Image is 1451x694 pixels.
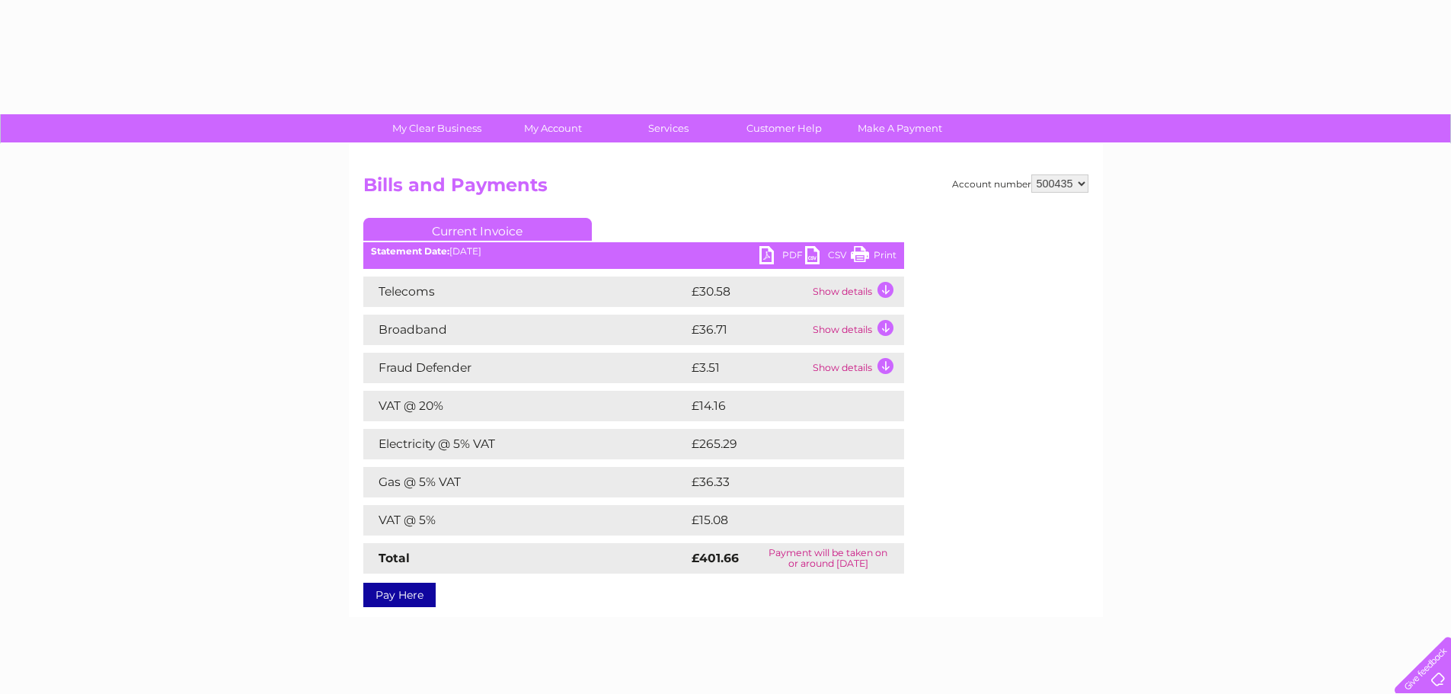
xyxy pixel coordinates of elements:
[363,246,904,257] div: [DATE]
[688,505,872,536] td: £15.08
[688,315,809,345] td: £36.71
[809,353,904,383] td: Show details
[363,429,688,459] td: Electricity @ 5% VAT
[805,246,851,268] a: CSV
[692,551,739,565] strong: £401.66
[606,114,731,142] a: Services
[363,583,436,607] a: Pay Here
[809,277,904,307] td: Show details
[363,467,688,497] td: Gas @ 5% VAT
[759,246,805,268] a: PDF
[363,353,688,383] td: Fraud Defender
[688,429,877,459] td: £265.29
[851,246,896,268] a: Print
[363,174,1088,203] h2: Bills and Payments
[688,277,809,307] td: £30.58
[363,315,688,345] td: Broadband
[363,505,688,536] td: VAT @ 5%
[753,543,903,574] td: Payment will be taken on or around [DATE]
[688,353,809,383] td: £3.51
[688,467,873,497] td: £36.33
[952,174,1088,193] div: Account number
[371,245,449,257] b: Statement Date:
[490,114,615,142] a: My Account
[363,391,688,421] td: VAT @ 20%
[809,315,904,345] td: Show details
[363,277,688,307] td: Telecoms
[379,551,410,565] strong: Total
[721,114,847,142] a: Customer Help
[374,114,500,142] a: My Clear Business
[363,218,592,241] a: Current Invoice
[837,114,963,142] a: Make A Payment
[688,391,871,421] td: £14.16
